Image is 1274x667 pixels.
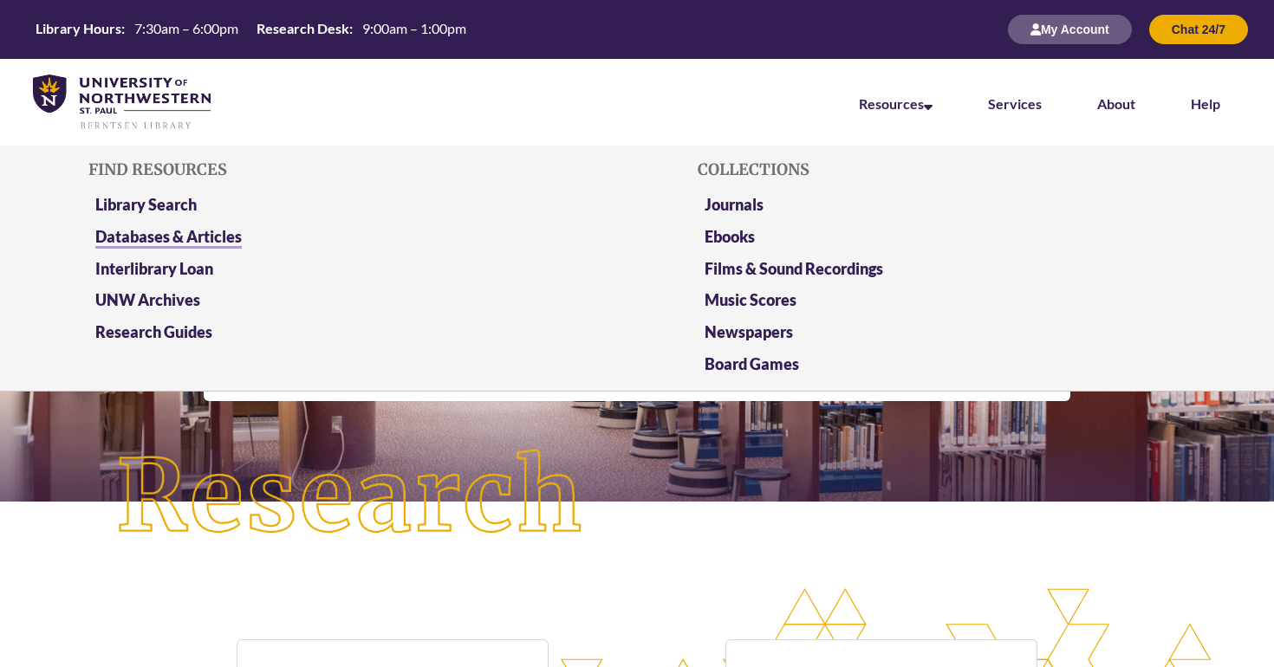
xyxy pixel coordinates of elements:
[1008,22,1132,36] a: My Account
[698,161,1185,178] h5: Collections
[29,19,473,40] a: Hours Today
[95,227,242,249] a: Databases & Articles
[1191,95,1220,112] a: Help
[1149,22,1248,36] a: Chat 24/7
[95,259,213,278] a: Interlibrary Loan
[33,74,211,131] img: UNWSP Library Logo
[988,95,1042,112] a: Services
[88,161,575,178] h5: Find Resources
[29,19,473,38] table: Hours Today
[1097,95,1135,112] a: About
[705,354,799,373] a: Board Games
[29,19,127,38] th: Library Hours:
[64,398,638,597] img: Research
[705,227,755,246] a: Ebooks
[705,259,883,278] a: Films & Sound Recordings
[134,20,238,36] span: 7:30am – 6:00pm
[1149,15,1248,44] button: Chat 24/7
[1008,15,1132,44] button: My Account
[859,95,933,112] a: Resources
[705,322,793,341] a: Newspapers
[95,322,212,341] a: Research Guides
[250,19,355,38] th: Research Desk:
[705,195,764,214] a: Journals
[95,195,197,214] a: Library Search
[95,290,200,309] a: UNW Archives
[705,290,796,309] a: Music Scores
[362,20,466,36] span: 9:00am – 1:00pm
